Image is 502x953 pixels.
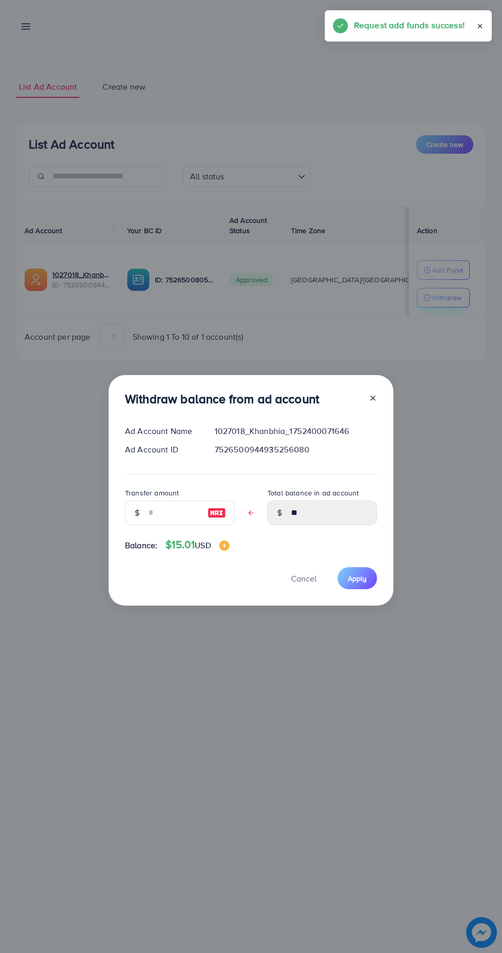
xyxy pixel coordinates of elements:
[195,540,211,551] span: USD
[267,488,359,498] label: Total balance in ad account
[117,444,206,455] div: Ad Account ID
[206,425,385,437] div: 1027018_Khanbhia_1752400071646
[354,18,465,32] h5: Request add funds success!
[125,488,179,498] label: Transfer amount
[348,573,367,584] span: Apply
[165,538,229,551] h4: $15.01
[338,567,377,589] button: Apply
[125,540,157,551] span: Balance:
[206,444,385,455] div: 7526500944935256080
[219,541,229,551] img: image
[125,391,319,406] h3: Withdraw balance from ad account
[278,567,329,589] button: Cancel
[291,573,317,584] span: Cancel
[117,425,206,437] div: Ad Account Name
[207,507,226,519] img: image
